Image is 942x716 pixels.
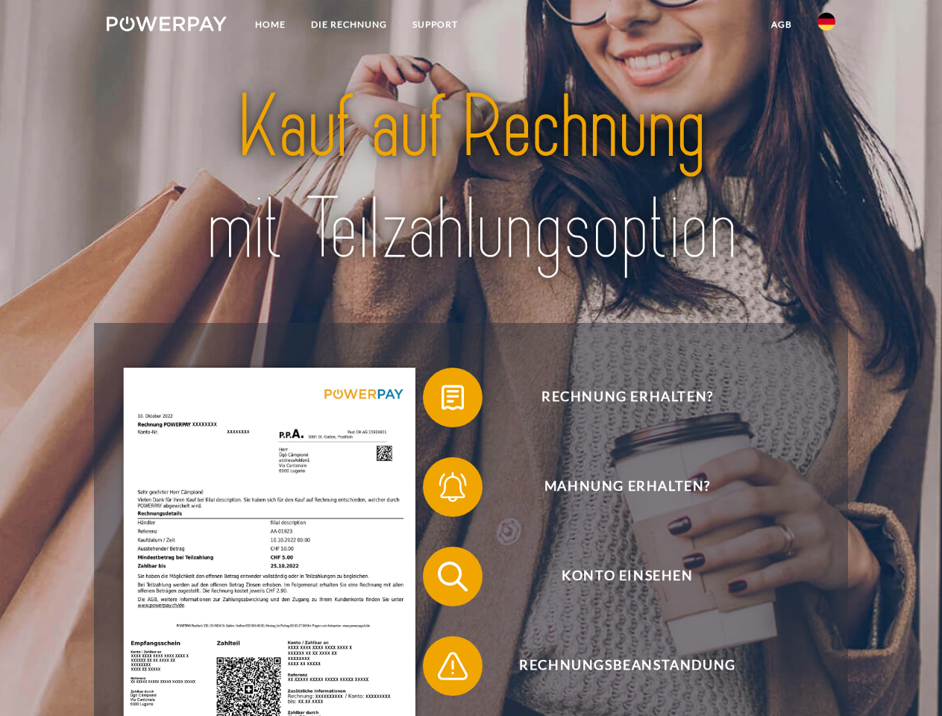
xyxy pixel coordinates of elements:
img: qb_bill.svg [434,379,471,416]
span: Rechnungsbeanstandung [445,636,810,696]
span: Rechnung erhalten? [445,368,810,427]
a: DIE RECHNUNG [298,11,400,38]
button: Rechnung erhalten? [423,368,811,427]
img: qb_bell.svg [434,468,471,506]
img: de [817,13,835,31]
span: Konto einsehen [445,547,810,606]
a: Home [242,11,298,38]
a: agb [759,11,805,38]
button: Mahnung erhalten? [423,457,811,517]
img: logo-powerpay-white.svg [107,16,227,31]
span: Mahnung erhalten? [445,457,810,517]
img: title-powerpay_de.svg [142,72,800,286]
button: Konto einsehen [423,547,811,606]
img: qb_search.svg [434,558,471,595]
a: SUPPORT [400,11,471,38]
img: qb_warning.svg [434,647,471,685]
button: Rechnungsbeanstandung [423,636,811,696]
